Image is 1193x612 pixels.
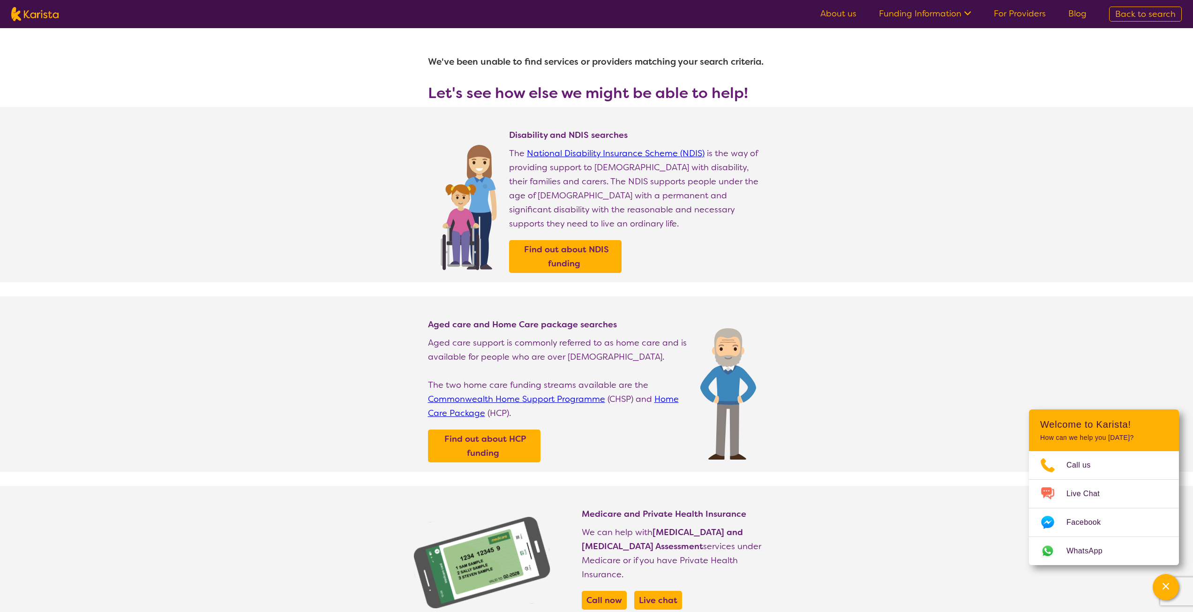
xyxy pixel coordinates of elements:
h3: Let's see how else we might be able to help! [428,84,765,101]
b: [MEDICAL_DATA] and [MEDICAL_DATA] Assessment [582,527,743,552]
span: Live Chat [1066,487,1111,501]
ul: Choose channel [1029,451,1179,565]
span: WhatsApp [1066,544,1114,558]
h4: Disability and NDIS searches [509,129,765,141]
button: Channel Menu [1153,574,1179,600]
b: Call now [586,595,622,606]
a: Call now [584,593,624,607]
p: The two home care funding streams available are the (CHSP) and (HCP). [428,378,691,420]
a: Live chat [637,593,680,607]
h4: Aged care and Home Care package searches [428,319,691,330]
p: The is the way of providing support to [DEMOGRAPHIC_DATA] with disability, their families and car... [509,146,765,231]
p: Aged care support is commonly referred to as home care and is available for people who are over [... [428,336,691,364]
h2: Welcome to Karista! [1040,419,1168,430]
span: Call us [1066,458,1102,472]
p: How can we help you [DATE]? [1040,434,1168,442]
a: National Disability Insurance Scheme (NDIS) [527,148,705,159]
b: Find out about HCP funding [444,433,526,459]
b: Live chat [639,595,677,606]
span: Facebook [1066,515,1112,529]
p: We can help with services under Medicare or if you have Private Health Insurance. [582,525,765,582]
h4: Medicare and Private Health Insurance [582,508,765,520]
img: Find NDIS and Disability services and providers [437,139,500,270]
a: Blog [1068,8,1087,19]
img: Find Age care and home care package services and providers [700,328,756,460]
b: Find out about NDIS funding [524,244,609,269]
a: Find out about NDIS funding [511,242,619,271]
img: Find NDIS and Disability services and providers [412,516,552,610]
a: Web link opens in a new tab. [1029,537,1179,565]
a: Commonwealth Home Support Programme [428,393,605,405]
a: Funding Information [879,8,971,19]
span: Back to search [1115,8,1176,20]
a: For Providers [994,8,1046,19]
a: About us [820,8,856,19]
a: Find out about HCP funding [430,432,538,460]
h1: We've been unable to find services or providers matching your search criteria. [428,51,765,73]
div: Channel Menu [1029,409,1179,565]
img: Karista logo [11,7,59,21]
a: Back to search [1109,7,1182,22]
